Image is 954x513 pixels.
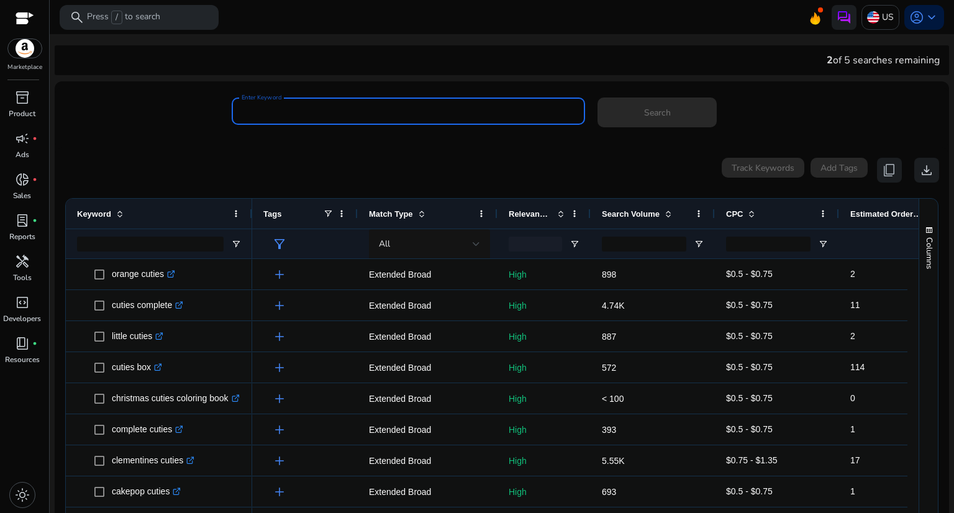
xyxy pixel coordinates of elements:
p: cuties complete [112,293,183,318]
span: 4.74K [602,301,625,311]
p: Extended Broad [369,479,486,505]
p: clementines cuties [112,448,194,473]
span: add [272,267,287,282]
span: add [272,391,287,406]
span: Estimated Orders/Month [850,209,925,219]
span: 11 [850,300,860,310]
span: 0 [850,393,855,403]
div: of 5 searches remaining [827,53,940,68]
p: christmas cuties coloring book [112,386,240,411]
input: CPC Filter Input [726,237,811,252]
span: account_circle [909,10,924,25]
p: Extended Broad [369,355,486,381]
p: Extended Broad [369,262,486,288]
p: Extended Broad [369,324,486,350]
p: High [509,262,579,288]
span: 5.55K [602,456,625,466]
span: 2 [850,269,855,279]
span: fiber_manual_record [32,136,37,141]
p: orange cuties [112,261,175,287]
span: $0.5 - $0.75 [726,362,773,372]
button: download [914,158,939,183]
p: Resources [5,354,40,365]
p: Developers [3,313,41,324]
span: add [272,453,287,468]
p: Ads [16,149,29,160]
span: Tags [263,209,281,219]
p: little cuties [112,324,163,349]
span: All [379,238,390,250]
span: 393 [602,425,616,435]
input: Search Volume Filter Input [602,237,686,252]
p: Sales [13,190,31,201]
span: $0.5 - $0.75 [726,424,773,434]
span: CPC [726,209,743,219]
span: 693 [602,487,616,497]
span: Relevance Score [509,209,552,219]
p: Marketplace [7,63,42,72]
mat-label: Enter Keyword [242,93,281,102]
span: $0.5 - $0.75 [726,331,773,341]
span: add [272,298,287,313]
span: / [111,11,122,24]
span: add [272,422,287,437]
button: Open Filter Menu [818,239,828,249]
span: book_4 [15,336,30,351]
span: fiber_manual_record [32,177,37,182]
span: Match Type [369,209,413,219]
span: Columns [924,237,935,269]
span: keyboard_arrow_down [924,10,939,25]
p: Extended Broad [369,448,486,474]
span: campaign [15,131,30,146]
span: $0.5 - $0.75 [726,300,773,310]
p: Extended Broad [369,293,486,319]
span: fiber_manual_record [32,341,37,346]
span: 1 [850,486,855,496]
span: $0.5 - $0.75 [726,269,773,279]
span: handyman [15,254,30,269]
p: Tools [13,272,32,283]
span: 114 [850,362,865,372]
img: us.svg [867,11,879,24]
p: High [509,479,579,505]
span: fiber_manual_record [32,218,37,223]
span: light_mode [15,488,30,502]
span: $0.5 - $0.75 [726,393,773,403]
span: add [272,484,287,499]
span: filter_alt [272,237,287,252]
span: 1 [850,424,855,434]
p: US [882,6,894,28]
span: Keyword [77,209,111,219]
p: complete cuties [112,417,183,442]
p: Extended Broad [369,417,486,443]
p: High [509,355,579,381]
span: $0.75 - $1.35 [726,455,778,465]
p: High [509,324,579,350]
p: High [509,293,579,319]
span: download [919,163,934,178]
p: Reports [9,231,35,242]
span: 572 [602,363,616,373]
span: 887 [602,332,616,342]
span: add [272,360,287,375]
span: inventory_2 [15,90,30,105]
p: Press to search [87,11,160,24]
p: High [509,417,579,443]
p: High [509,448,579,474]
span: donut_small [15,172,30,187]
img: amazon.svg [8,39,42,58]
span: search [70,10,84,25]
span: < 100 [602,394,624,404]
p: High [509,386,579,412]
span: code_blocks [15,295,30,310]
button: Open Filter Menu [570,239,579,249]
p: cakepop cuties [112,479,181,504]
span: 17 [850,455,860,465]
p: Extended Broad [369,386,486,412]
button: Open Filter Menu [231,239,241,249]
span: 2 [827,53,833,67]
button: Open Filter Menu [694,239,704,249]
span: $0.5 - $0.75 [726,486,773,496]
input: Keyword Filter Input [77,237,224,252]
span: add [272,329,287,344]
